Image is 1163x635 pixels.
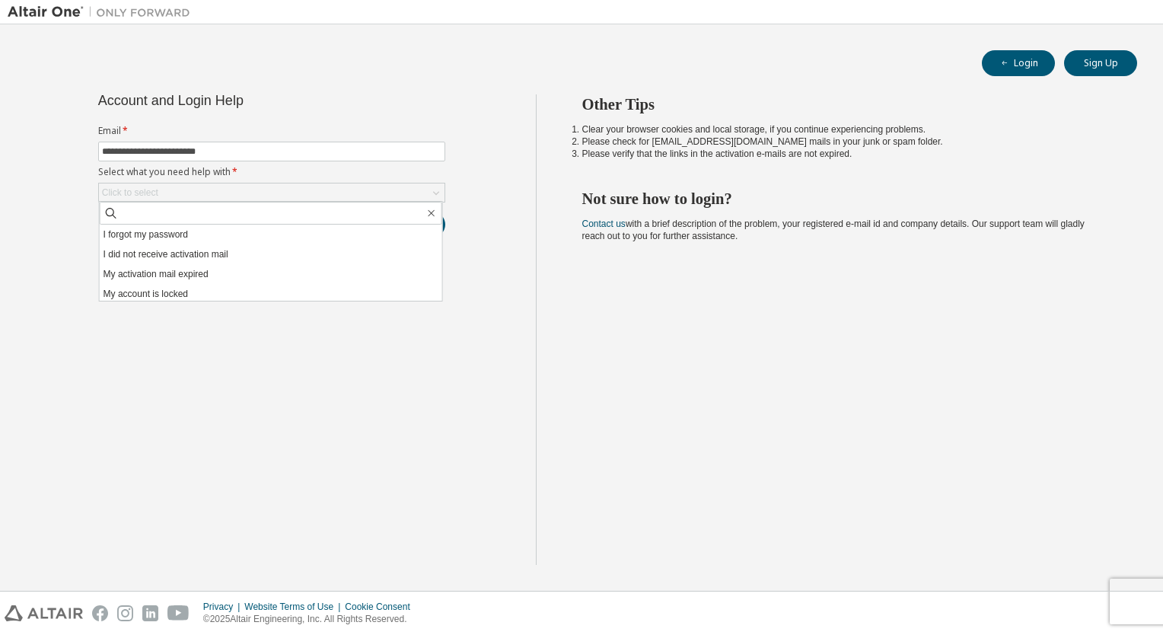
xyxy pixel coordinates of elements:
[244,601,345,613] div: Website Terms of Use
[98,94,376,107] div: Account and Login Help
[203,613,419,626] p: © 2025 Altair Engineering, Inc. All Rights Reserved.
[98,166,445,178] label: Select what you need help with
[582,136,1110,148] li: Please check for [EMAIL_ADDRESS][DOMAIN_NAME] mails in your junk or spam folder.
[582,219,626,229] a: Contact us
[582,94,1110,114] h2: Other Tips
[102,187,158,199] div: Click to select
[167,605,190,621] img: youtube.svg
[98,125,445,137] label: Email
[142,605,158,621] img: linkedin.svg
[582,123,1110,136] li: Clear your browser cookies and local storage, if you continue experiencing problems.
[982,50,1055,76] button: Login
[99,183,444,202] div: Click to select
[8,5,198,20] img: Altair One
[1064,50,1137,76] button: Sign Up
[345,601,419,613] div: Cookie Consent
[582,189,1110,209] h2: Not sure how to login?
[117,605,133,621] img: instagram.svg
[582,148,1110,160] li: Please verify that the links in the activation e-mails are not expired.
[203,601,244,613] div: Privacy
[5,605,83,621] img: altair_logo.svg
[92,605,108,621] img: facebook.svg
[100,225,442,244] li: I forgot my password
[582,219,1085,241] span: with a brief description of the problem, your registered e-mail id and company details. Our suppo...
